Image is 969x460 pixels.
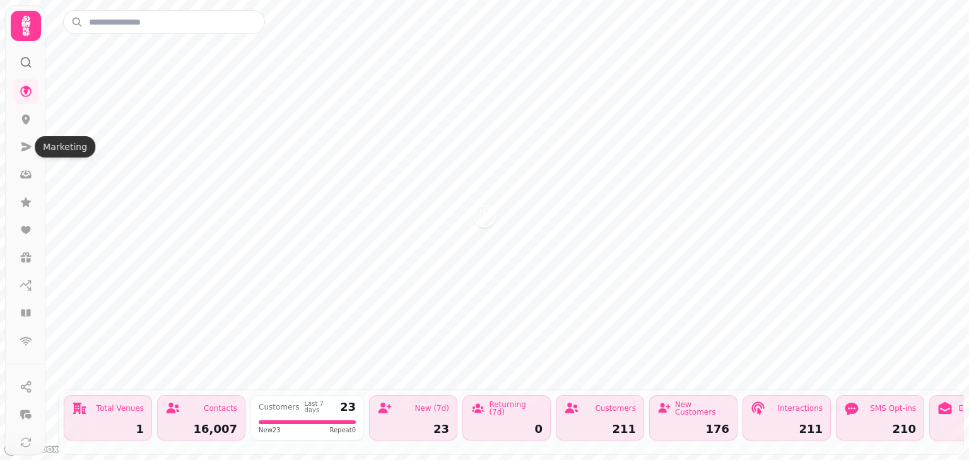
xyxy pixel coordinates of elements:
[751,423,823,435] div: 211
[489,401,543,416] div: Returning (7d)
[259,425,281,435] span: New 23
[377,423,449,435] div: 23
[340,401,356,413] div: 23
[4,442,59,456] a: Mapbox logo
[414,405,449,412] div: New (7d)
[471,423,543,435] div: 0
[595,405,636,412] div: Customers
[474,206,495,226] button: Hotel Collingwood - 56104
[844,423,916,435] div: 210
[72,423,144,435] div: 1
[97,405,144,412] div: Total Venues
[657,423,729,435] div: 176
[305,401,335,413] div: Last 7 days
[165,423,237,435] div: 16,007
[870,405,916,412] div: SMS Opt-ins
[564,423,636,435] div: 211
[675,401,729,416] div: New Customers
[35,136,95,158] div: Marketing
[204,405,237,412] div: Contacts
[259,403,300,411] div: Customers
[778,405,823,412] div: Interactions
[474,206,495,230] div: Map marker
[329,425,356,435] span: Repeat 0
